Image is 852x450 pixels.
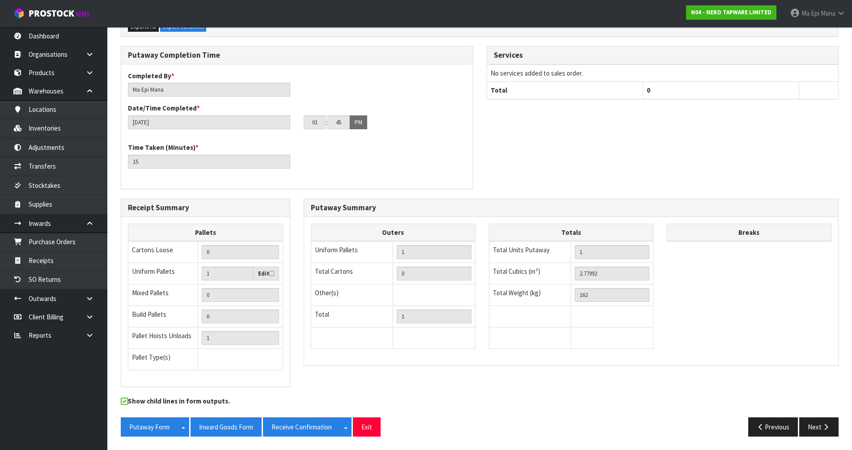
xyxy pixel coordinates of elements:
button: PM [350,115,367,130]
td: Total Cartons [311,263,393,284]
input: OUTERS TOTAL = CTN [397,267,471,280]
span: 0 [647,86,650,94]
input: Manual [202,245,279,259]
td: Total Cubics (m³) [489,263,571,284]
input: Date/Time completed [128,115,290,129]
label: Date/Time Completed [128,103,200,113]
span: ProStock [29,8,74,19]
td: Pallet Hoists Unloads [128,327,198,349]
td: : [326,115,327,130]
span: Mana [821,9,835,17]
a: N04 - NERO TAPWARE LIMITED [686,5,776,20]
th: Pallets [128,224,283,241]
td: Uniform Pallets [311,241,393,263]
td: Total [311,306,393,327]
input: TOTAL PACKS [397,310,471,323]
td: Build Pallets [128,306,198,327]
td: Other(s) [311,284,393,306]
button: Previous [748,417,798,437]
input: Manual [202,288,279,302]
h3: Receipt Summary [128,204,283,212]
td: No services added to sales order. [487,65,839,82]
td: Pallet Type(s) [128,349,198,370]
strong: N04 - NERO TAPWARE LIMITED [691,8,771,16]
span: Expand All [131,23,156,30]
label: Show child lines in form outputs. [121,396,230,408]
button: Putaway Form [121,417,178,437]
td: Uniform Pallets [128,263,198,284]
label: Time Taken (Minutes) [128,143,199,152]
td: Total Units Putaway [489,241,571,263]
th: Breaks [667,224,831,241]
h3: Putaway Completion Time [128,51,466,59]
h3: Putaway Summary [311,204,831,212]
h3: Services [494,51,832,59]
td: Cartons Loose [128,241,198,263]
button: Inward Goods Form [191,417,262,437]
img: cube-alt.png [13,8,25,19]
th: Totals [489,224,653,241]
small: WMS [76,10,90,18]
td: Mixed Pallets [128,284,198,306]
button: Receive Confirmation [263,417,340,437]
button: Next [799,417,839,437]
input: HH [304,115,326,129]
th: Total [487,82,643,99]
span: Ma Epi [801,9,819,17]
input: UNIFORM P LINES [397,245,471,259]
th: Outers [311,224,475,241]
input: Time Taken [128,155,290,169]
input: Uniform Pallets [202,267,254,280]
input: MM [327,115,350,129]
input: UNIFORM P + MIXED P + BUILD P [202,331,279,345]
button: Exit [353,417,381,437]
label: Completed By [128,71,174,81]
td: Total Weight (kg) [489,284,571,306]
label: Edit [258,269,274,278]
input: Manual [202,310,279,323]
